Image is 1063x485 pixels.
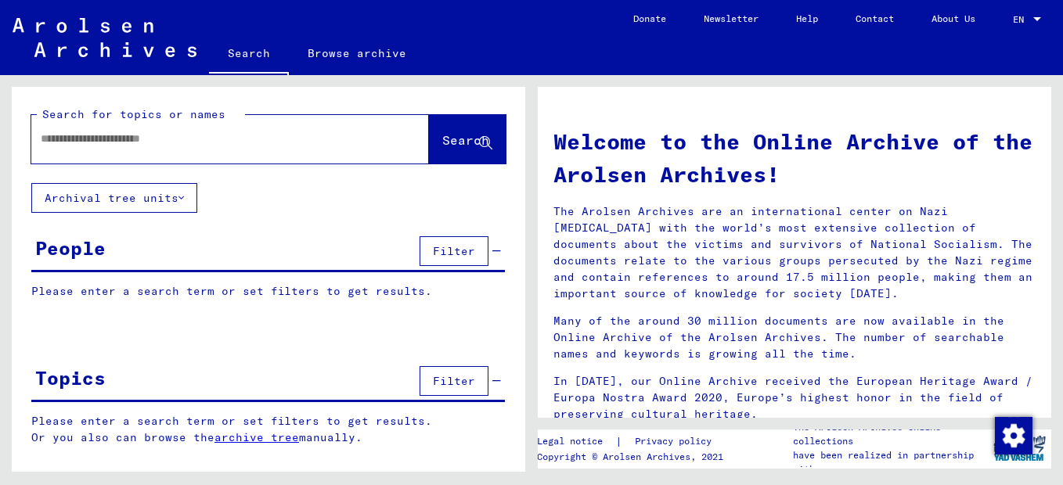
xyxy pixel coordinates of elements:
[553,373,1036,422] p: In [DATE], our Online Archive received the European Heritage Award / Europa Nostra Award 2020, Eu...
[537,450,730,464] p: Copyright © Arolsen Archives, 2021
[31,413,506,446] p: Please enter a search term or set filters to get results. Or you also can browse the manually.
[990,429,1049,468] img: yv_logo.png
[553,125,1036,191] h1: Welcome to the Online Archive of the Arolsen Archives!
[995,417,1032,454] img: Change consent
[35,234,106,262] div: People
[13,18,196,57] img: Arolsen_neg.svg
[289,34,425,72] a: Browse archive
[420,236,488,266] button: Filter
[31,283,505,300] p: Please enter a search term or set filters to get results.
[429,115,506,163] button: Search
[209,34,289,75] a: Search
[420,366,488,396] button: Filter
[793,420,987,448] p: The Arolsen Archives online collections
[553,203,1036,302] p: The Arolsen Archives are an international center on Nazi [MEDICAL_DATA] with the world’s most ext...
[433,374,475,388] span: Filter
[433,244,475,258] span: Filter
[442,132,489,148] span: Search
[537,433,730,450] div: |
[31,183,197,213] button: Archival tree units
[553,313,1036,362] p: Many of the around 30 million documents are now available in the Online Archive of the Arolsen Ar...
[35,364,106,392] div: Topics
[622,433,730,450] a: Privacy policy
[793,448,987,476] p: have been realized in partnership with
[537,433,615,450] a: Legal notice
[214,430,299,444] a: archive tree
[42,107,225,121] mat-label: Search for topics or names
[1013,14,1030,25] span: EN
